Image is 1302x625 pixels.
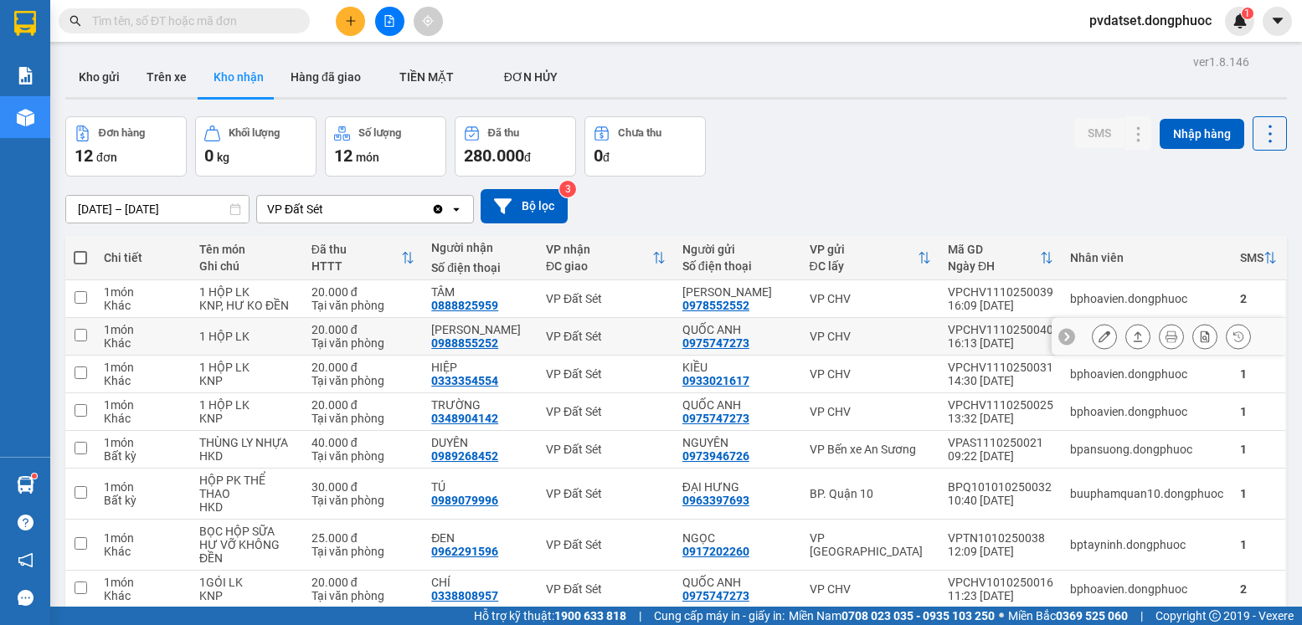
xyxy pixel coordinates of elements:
div: Người gửi [682,243,793,256]
th: Toggle SortBy [303,236,424,280]
div: Khác [104,412,183,425]
sup: 3 [559,181,576,197]
div: VP Đất Sét [546,367,666,381]
div: NGỌC [682,531,793,545]
div: VP [GEOGRAPHIC_DATA] [810,531,931,558]
div: 1 HỘP LK [199,285,295,299]
strong: 0369 525 060 [1056,609,1128,622]
sup: 1 [32,474,37,479]
div: Người nhận [431,241,529,254]
div: 1 món [104,480,183,494]
div: 0962291596 [431,545,498,558]
div: VP Đất Sét [546,443,666,456]
div: 0975747273 [682,412,749,425]
div: ĐEN [431,531,529,545]
div: DUY HUỲNH [682,285,793,299]
div: Tại văn phòng [311,336,415,350]
div: HKD [199,500,295,514]
div: Đã thu [488,127,519,139]
span: question-circle [18,515,33,530]
button: Khối lượng0kg [195,116,316,177]
div: ĐC lấy [810,259,918,273]
span: file-add [383,15,395,27]
div: 1 HỘP LK [199,361,295,374]
div: HKD [199,449,295,463]
div: 1 [1240,538,1277,551]
div: bphoavien.dongphuoc [1070,367,1223,381]
svg: open [450,202,463,216]
div: 09:22 [DATE] [948,449,1053,463]
div: 1 [1240,443,1277,456]
span: pvdatset.dongphuoc [1076,10,1225,31]
div: 16:13 [DATE] [948,336,1053,350]
div: Giao hàng [1125,324,1150,349]
strong: 0708 023 035 - 0935 103 250 [841,609,995,622]
div: 0973946726 [682,449,749,463]
div: 1 HỘP LK [199,398,295,412]
div: bpansuong.dongphuoc [1070,443,1223,456]
div: 1 món [104,531,183,545]
div: KIỀU [682,361,793,374]
button: SMS [1074,118,1124,148]
div: Khối lượng [229,127,280,139]
div: Khác [104,589,183,602]
span: aim [422,15,434,27]
div: DUYÊN [431,436,529,449]
div: Ghi chú [199,259,295,273]
div: 0338808957 [431,589,498,602]
div: 13:32 [DATE] [948,412,1053,425]
span: | [639,607,641,625]
div: KNP [199,412,295,425]
div: VPCHV1110250031 [948,361,1053,374]
button: Chưa thu0đ [584,116,706,177]
div: bphoavien.dongphuoc [1070,292,1223,305]
div: Tại văn phòng [311,494,415,507]
div: TRƯỜNG [431,398,529,412]
div: VP Đất Sét [546,292,666,305]
div: VPAS1110250021 [948,436,1053,449]
div: VP Đất Sét [546,487,666,500]
div: 1 món [104,285,183,299]
div: KNP, HƯ KO ĐỀN [199,299,295,312]
div: Số điện thoại [431,261,529,274]
div: 0888825959 [431,299,498,312]
img: icon-new-feature [1233,13,1248,28]
span: 0 [204,146,214,166]
div: Số điện thoại [682,259,793,273]
input: Select a date range. [66,196,249,223]
span: 12 [334,146,353,166]
button: Nhập hàng [1160,119,1244,149]
div: VP CHV [810,292,931,305]
div: 12:09 [DATE] [948,545,1053,558]
div: Sửa đơn hàng [1092,324,1117,349]
div: HỘP PK THỂ THAO [199,474,295,500]
div: Tại văn phòng [311,545,415,558]
div: Tại văn phòng [311,374,415,387]
span: notification [18,552,33,568]
div: Tại văn phòng [311,449,415,463]
div: VP CHV [810,330,931,343]
th: Toggle SortBy [801,236,939,280]
div: HTTT [311,259,402,273]
div: 16:09 [DATE] [948,299,1053,312]
div: Khác [104,336,183,350]
span: Cung cấp máy in - giấy in: [654,607,785,625]
div: VPCHV1110250025 [948,398,1053,412]
div: VP Đất Sét [546,538,666,551]
sup: 1 [1242,8,1253,19]
div: 0975747273 [682,336,749,350]
div: 1 [1240,405,1277,418]
input: Selected VP Đất Sét. [325,201,327,218]
span: TIỀN MẶT [399,70,454,84]
div: PHONG VŨ [431,323,529,336]
button: Đã thu280.000đ [455,116,576,177]
button: Kho gửi [65,57,133,97]
div: buuphamquan10.dongphuoc [1070,487,1223,500]
button: Hàng đã giao [277,57,374,97]
span: message [18,590,33,606]
div: Bất kỳ [104,494,183,507]
div: bphoavien.dongphuoc [1070,405,1223,418]
th: Toggle SortBy [538,236,674,280]
div: 25.000 đ [311,531,415,545]
div: Mã GD [948,243,1040,256]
